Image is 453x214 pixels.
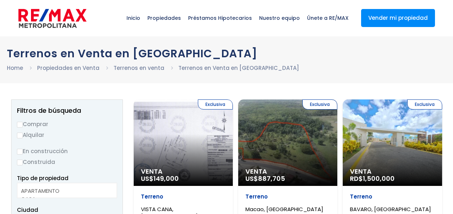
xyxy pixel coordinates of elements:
[17,107,117,114] h2: Filtros de búsqueda
[350,168,435,175] span: Venta
[141,193,226,200] p: Terreno
[256,7,303,29] span: Nuestro equipo
[185,7,256,29] span: Préstamos Hipotecarios
[17,130,117,139] label: Alquilar
[17,160,23,165] input: Construida
[363,174,395,183] span: 1,500,000
[7,47,447,60] h1: Terrenos en Venta en [GEOGRAPHIC_DATA]
[144,7,185,29] span: Propiedades
[17,157,117,166] label: Construida
[123,7,144,29] span: Inicio
[302,99,337,110] span: Exclusiva
[154,174,179,183] span: 149,000
[17,120,117,129] label: Comprar
[18,8,86,29] img: remax-metropolitana-logo
[17,133,23,138] input: Alquilar
[21,195,108,203] option: CASA
[407,99,442,110] span: Exclusiva
[361,9,435,27] a: Vender mi propiedad
[198,99,233,110] span: Exclusiva
[17,122,23,128] input: Comprar
[245,205,323,213] span: Macao, [GEOGRAPHIC_DATA]
[17,206,38,214] span: Ciudad
[350,193,435,200] p: Terreno
[350,205,431,213] span: BAVARO, [GEOGRAPHIC_DATA]
[245,193,330,200] p: Terreno
[7,64,23,72] a: Home
[21,187,108,195] option: APARTAMENTO
[17,149,23,155] input: En construcción
[141,168,226,175] span: Venta
[178,64,299,72] a: Terrenos en Venta en [GEOGRAPHIC_DATA]
[245,168,330,175] span: Venta
[141,174,179,183] span: US$
[350,174,395,183] span: RD$
[258,174,285,183] span: 887,705
[303,7,352,29] span: Únete a RE/MAX
[114,64,164,72] a: Terrenos en venta
[17,174,68,182] span: Tipo de propiedad
[245,174,285,183] span: US$
[17,147,117,156] label: En construcción
[37,64,99,72] a: Propiedades en Venta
